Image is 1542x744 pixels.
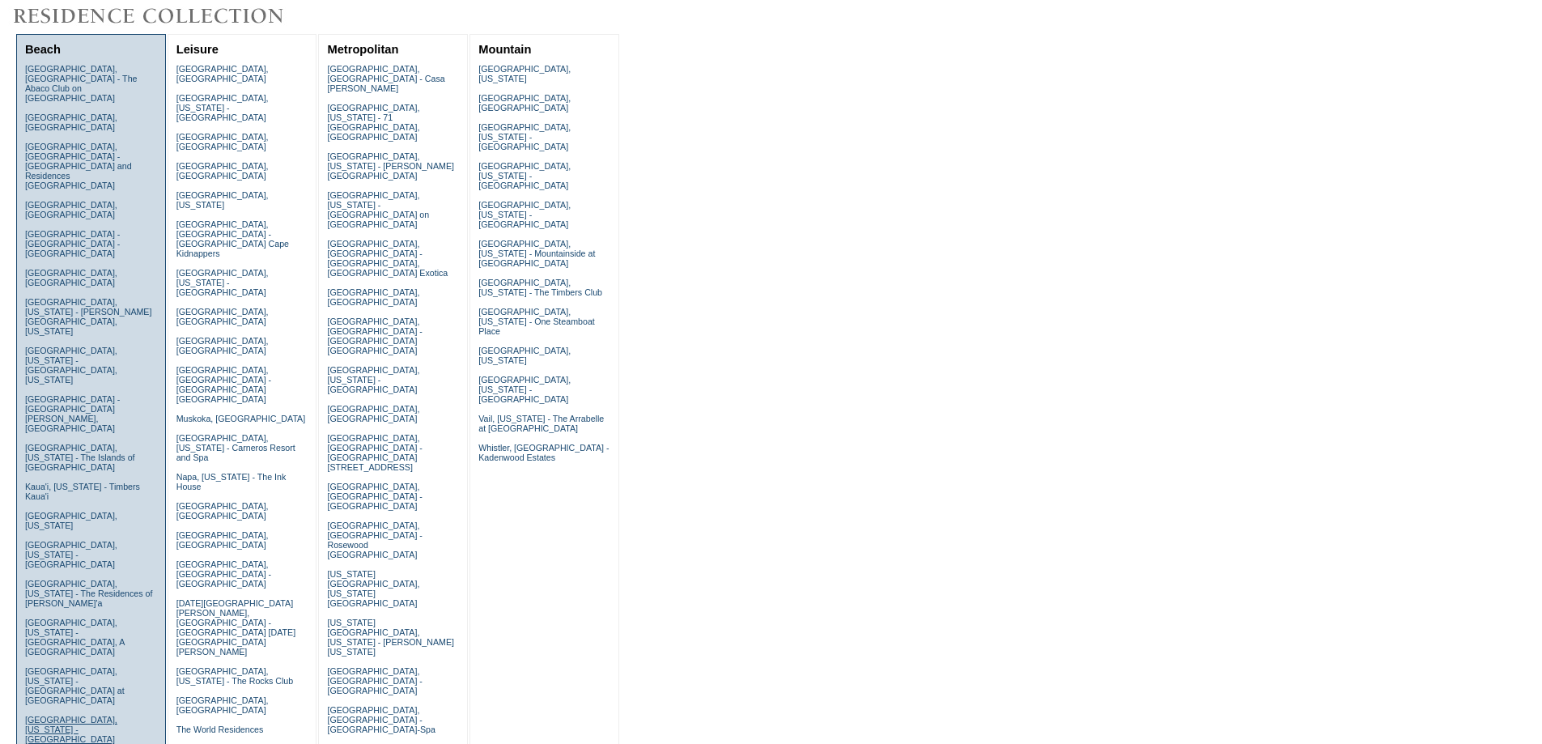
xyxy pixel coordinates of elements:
a: [GEOGRAPHIC_DATA], [GEOGRAPHIC_DATA] - [GEOGRAPHIC_DATA] Cape Kidnappers [176,219,289,258]
a: Muskoka, [GEOGRAPHIC_DATA] [176,414,305,423]
a: Kaua'i, [US_STATE] - Timbers Kaua'i [25,482,140,501]
a: [GEOGRAPHIC_DATA], [GEOGRAPHIC_DATA] [327,404,419,423]
a: [GEOGRAPHIC_DATA], [GEOGRAPHIC_DATA] [25,268,117,287]
a: [GEOGRAPHIC_DATA], [GEOGRAPHIC_DATA] [176,307,269,326]
a: [GEOGRAPHIC_DATA], [GEOGRAPHIC_DATA] - [GEOGRAPHIC_DATA] [176,559,271,589]
a: [GEOGRAPHIC_DATA], [GEOGRAPHIC_DATA] - [GEOGRAPHIC_DATA] and Residences [GEOGRAPHIC_DATA] [25,142,132,190]
a: [GEOGRAPHIC_DATA], [GEOGRAPHIC_DATA] - [GEOGRAPHIC_DATA][STREET_ADDRESS] [327,433,422,472]
a: [GEOGRAPHIC_DATA], [US_STATE] - Mountainside at [GEOGRAPHIC_DATA] [478,239,595,268]
a: [GEOGRAPHIC_DATA], [US_STATE] [478,346,571,365]
a: [GEOGRAPHIC_DATA], [US_STATE] - The Timbers Club [478,278,602,297]
a: [GEOGRAPHIC_DATA], [US_STATE] - [GEOGRAPHIC_DATA] [478,375,571,404]
a: Metropolitan [327,43,398,56]
a: [GEOGRAPHIC_DATA], [US_STATE] - The Residences of [PERSON_NAME]'a [25,579,153,608]
a: [DATE][GEOGRAPHIC_DATA][PERSON_NAME], [GEOGRAPHIC_DATA] - [GEOGRAPHIC_DATA] [DATE][GEOGRAPHIC_DAT... [176,598,295,657]
a: [GEOGRAPHIC_DATA], [US_STATE] - [PERSON_NAME][GEOGRAPHIC_DATA], [US_STATE] [25,297,152,336]
a: [GEOGRAPHIC_DATA], [US_STATE] - [GEOGRAPHIC_DATA] [25,540,117,569]
a: [GEOGRAPHIC_DATA], [GEOGRAPHIC_DATA] - Rosewood [GEOGRAPHIC_DATA] [327,521,422,559]
a: [GEOGRAPHIC_DATA], [US_STATE] [478,64,571,83]
a: [GEOGRAPHIC_DATA], [US_STATE] - [GEOGRAPHIC_DATA] [478,161,571,190]
a: Vail, [US_STATE] - The Arrabelle at [GEOGRAPHIC_DATA] [478,414,604,433]
a: [GEOGRAPHIC_DATA], [GEOGRAPHIC_DATA] [478,93,571,113]
a: [GEOGRAPHIC_DATA], [GEOGRAPHIC_DATA] - [GEOGRAPHIC_DATA]-Spa [327,705,435,734]
a: [US_STATE][GEOGRAPHIC_DATA], [US_STATE][GEOGRAPHIC_DATA] [327,569,419,608]
a: [GEOGRAPHIC_DATA], [US_STATE] - One Steamboat Place [478,307,595,336]
a: [GEOGRAPHIC_DATA], [GEOGRAPHIC_DATA] - [GEOGRAPHIC_DATA] [327,666,422,695]
a: [GEOGRAPHIC_DATA] - [GEOGRAPHIC_DATA][PERSON_NAME], [GEOGRAPHIC_DATA] [25,394,120,433]
a: [US_STATE][GEOGRAPHIC_DATA], [US_STATE] - [PERSON_NAME] [US_STATE] [327,618,454,657]
a: [GEOGRAPHIC_DATA], [US_STATE] - [PERSON_NAME][GEOGRAPHIC_DATA] [327,151,454,181]
a: [GEOGRAPHIC_DATA], [US_STATE] - [GEOGRAPHIC_DATA] [478,200,571,229]
a: [GEOGRAPHIC_DATA], [US_STATE] - [GEOGRAPHIC_DATA] [25,715,117,744]
a: Mountain [478,43,531,56]
a: [GEOGRAPHIC_DATA], [GEOGRAPHIC_DATA] - [GEOGRAPHIC_DATA] [GEOGRAPHIC_DATA] [176,365,271,404]
a: [GEOGRAPHIC_DATA], [GEOGRAPHIC_DATA] [176,64,269,83]
a: [GEOGRAPHIC_DATA], [US_STATE] - [GEOGRAPHIC_DATA], A [GEOGRAPHIC_DATA] [25,618,125,657]
a: [GEOGRAPHIC_DATA], [US_STATE] [176,190,269,210]
a: [GEOGRAPHIC_DATA], [US_STATE] - [GEOGRAPHIC_DATA] on [GEOGRAPHIC_DATA] [327,190,429,229]
a: [GEOGRAPHIC_DATA], [GEOGRAPHIC_DATA] [176,132,269,151]
a: [GEOGRAPHIC_DATA], [US_STATE] - [GEOGRAPHIC_DATA] [478,122,571,151]
a: [GEOGRAPHIC_DATA], [GEOGRAPHIC_DATA] [327,287,419,307]
a: [GEOGRAPHIC_DATA], [US_STATE] - The Rocks Club [176,666,294,686]
a: [GEOGRAPHIC_DATA], [GEOGRAPHIC_DATA] [25,200,117,219]
a: [GEOGRAPHIC_DATA], [US_STATE] - [GEOGRAPHIC_DATA] at [GEOGRAPHIC_DATA] [25,666,125,705]
a: [GEOGRAPHIC_DATA], [US_STATE] - [GEOGRAPHIC_DATA] [176,268,269,297]
a: [GEOGRAPHIC_DATA], [GEOGRAPHIC_DATA] [25,113,117,132]
a: [GEOGRAPHIC_DATA], [GEOGRAPHIC_DATA] [176,501,269,521]
a: [GEOGRAPHIC_DATA], [GEOGRAPHIC_DATA] - Casa [PERSON_NAME] [327,64,444,93]
a: Napa, [US_STATE] - The Ink House [176,472,287,491]
a: [GEOGRAPHIC_DATA], [GEOGRAPHIC_DATA] [176,336,269,355]
a: [GEOGRAPHIC_DATA], [US_STATE] [25,511,117,530]
a: Beach [25,43,61,56]
a: [GEOGRAPHIC_DATA], [US_STATE] - [GEOGRAPHIC_DATA], [US_STATE] [25,346,117,385]
a: [GEOGRAPHIC_DATA] - [GEOGRAPHIC_DATA] - [GEOGRAPHIC_DATA] [25,229,120,258]
a: [GEOGRAPHIC_DATA], [US_STATE] - [GEOGRAPHIC_DATA] [327,365,419,394]
a: [GEOGRAPHIC_DATA], [US_STATE] - Carneros Resort and Spa [176,433,295,462]
a: [GEOGRAPHIC_DATA], [GEOGRAPHIC_DATA] [176,161,269,181]
a: [GEOGRAPHIC_DATA], [GEOGRAPHIC_DATA] - The Abaco Club on [GEOGRAPHIC_DATA] [25,64,138,103]
a: [GEOGRAPHIC_DATA], [GEOGRAPHIC_DATA] [176,530,269,550]
a: Whistler, [GEOGRAPHIC_DATA] - Kadenwood Estates [478,443,609,462]
a: The World Residences [176,725,264,734]
a: [GEOGRAPHIC_DATA], [US_STATE] - [GEOGRAPHIC_DATA] [176,93,269,122]
a: [GEOGRAPHIC_DATA], [GEOGRAPHIC_DATA] - [GEOGRAPHIC_DATA] [GEOGRAPHIC_DATA] [327,317,422,355]
a: [GEOGRAPHIC_DATA], [US_STATE] - The Islands of [GEOGRAPHIC_DATA] [25,443,135,472]
a: [GEOGRAPHIC_DATA], [GEOGRAPHIC_DATA] - [GEOGRAPHIC_DATA], [GEOGRAPHIC_DATA] Exotica [327,239,448,278]
a: [GEOGRAPHIC_DATA], [GEOGRAPHIC_DATA] - [GEOGRAPHIC_DATA] [327,482,422,511]
a: Leisure [176,43,219,56]
a: [GEOGRAPHIC_DATA], [GEOGRAPHIC_DATA] [176,695,269,715]
a: [GEOGRAPHIC_DATA], [US_STATE] - 71 [GEOGRAPHIC_DATA], [GEOGRAPHIC_DATA] [327,103,419,142]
